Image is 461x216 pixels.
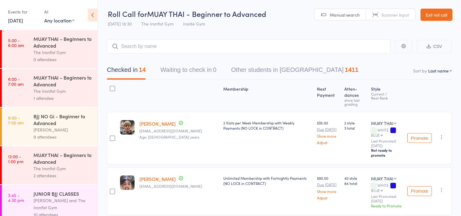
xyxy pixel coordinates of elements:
[33,190,92,197] div: JUNIOR BJJ CLASSES
[317,189,340,193] a: Show more
[33,165,92,172] div: The Ironfist Gym
[8,17,23,24] a: [DATE]
[344,120,366,125] span: 2 style
[183,21,205,27] span: Inside Gym
[417,40,452,53] button: CSV
[139,176,176,182] a: [PERSON_NAME]
[108,21,132,27] span: [DATE] 18:30
[33,35,92,49] div: MUAY THAI - Beginners to Advanced
[330,12,360,18] span: Manual search
[381,12,409,18] span: Scanner input
[344,181,366,186] span: 84 total
[8,77,24,86] time: 6:00 - 7:00 am
[371,188,380,192] div: BLUE
[371,175,393,182] div: MUAY THAI
[33,88,92,95] div: The Ironfist Gym
[107,63,146,80] button: Checked in14
[407,133,432,143] button: Promote
[223,175,312,186] div: Unlimited Membership with Fortnightly Payments (NO LOCK in CONTRACT)
[314,83,342,109] div: Next Payment
[8,154,23,164] time: 12:00 - 1:00 pm
[139,120,176,127] a: [PERSON_NAME]
[371,139,402,148] small: Last Promoted: [DATE]
[344,125,366,131] span: 3 total
[33,113,92,126] div: BJJ NO Gi - Beginner to Advanced
[344,175,366,181] span: 40 style
[369,83,405,109] div: Style
[120,175,135,190] img: image1737364294.png
[33,151,92,165] div: MUAY THAI - Beginners to Advanced
[139,184,218,188] small: gusclegg01@gmail.com
[8,193,24,202] time: 3:45 - 4:30 pm
[344,98,366,106] div: since last grading
[371,133,380,137] div: BLUE
[139,129,218,133] small: Keita3192@icloud.com
[2,108,97,146] a: 6:00 -7:00 amBJJ NO Gi - Beginner to Advanced[PERSON_NAME]9 attendees
[342,83,369,109] div: Atten­dances
[147,9,266,19] span: MUAY THAI - Beginner to Advanced
[8,38,24,48] time: 5:00 - 6:00 am
[213,66,216,73] div: 0
[371,194,402,203] small: Last Promoted: [DATE]
[139,66,146,73] div: 14
[407,186,432,196] button: Promote
[33,74,92,88] div: MUAY THAI - Beginners to Advanced
[371,183,402,192] div: WHITE
[141,21,174,27] span: The Ironfist Gym
[223,120,312,131] div: 2 Visits per Week Membership with Weekly Payments (NO LOCK in CONTRACT)
[317,120,340,144] div: $35.00
[2,69,97,107] a: 6:00 -7:00 amMUAY THAI - Beginners to AdvancedThe Ironfist Gym1 attendee
[2,146,97,184] a: 12:00 -1:00 pmMUAY THAI - Beginners to AdvancedThe Ironfist Gym2 attendees
[107,39,390,53] input: Search by name
[33,197,92,211] div: [PERSON_NAME] and The Ironfist Gym
[33,95,92,102] div: 1 attendee
[108,9,147,19] span: Roll Call for
[371,120,393,126] div: MUAY THAI
[413,68,427,74] label: Sort by
[317,183,340,187] small: Due [DATE]
[139,134,199,139] span: Age: [DEMOGRAPHIC_DATA] years
[420,9,452,21] a: Exit roll call
[160,63,216,80] button: Waiting to check in0
[8,115,24,125] time: 6:00 - 7:00 am
[317,127,340,132] small: Due [DATE]
[33,172,92,179] div: 2 attendees
[221,83,314,109] div: Membership
[44,17,75,24] div: Any location
[317,196,340,200] a: Adjust
[371,148,402,158] div: Not ready to promote
[317,134,340,138] a: Show more
[8,7,38,17] div: Events for
[231,63,359,80] button: Other students in [GEOGRAPHIC_DATA]1411
[33,49,92,56] div: The Ironfist Gym
[317,175,340,200] div: $90.00
[317,140,340,144] a: Adjust
[44,7,75,17] div: At
[345,66,359,73] div: 1411
[120,120,135,135] img: image1754276822.png
[2,30,97,68] a: 5:00 -6:00 amMUAY THAI - Beginners to AdvancedThe Ironfist Gym0 attendees
[33,133,92,140] div: 9 attendees
[371,203,402,208] div: Ready to Promote
[428,68,449,74] div: Last name
[371,92,402,100] div: Current / Next Rank
[33,56,92,63] div: 0 attendees
[33,126,92,133] div: [PERSON_NAME]
[371,128,402,137] div: WHITE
